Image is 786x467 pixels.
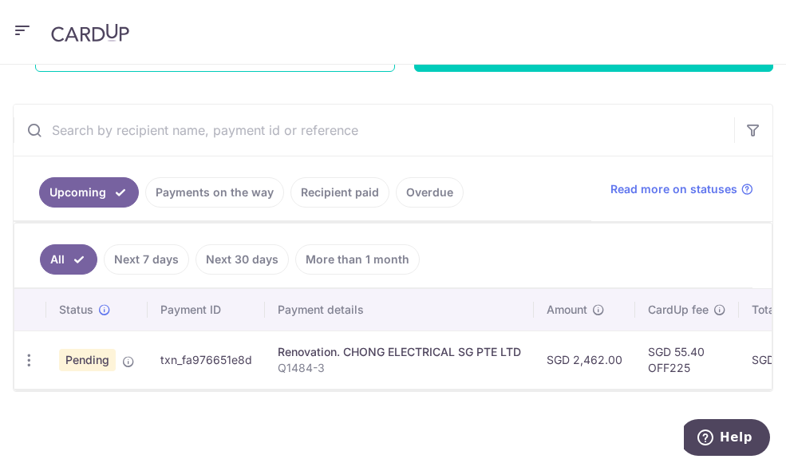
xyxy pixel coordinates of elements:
img: CardUp [51,23,129,42]
td: SGD 55.40 OFF225 [635,330,739,389]
th: Payment ID [148,289,265,330]
a: Next 30 days [196,244,289,275]
a: Upcoming [39,177,139,208]
span: Amount [547,302,587,318]
div: Renovation. CHONG ELECTRICAL SG PTE LTD [278,344,521,360]
a: All [40,244,97,275]
a: Overdue [396,177,464,208]
th: Payment details [265,289,534,330]
td: txn_fa976651e8d [148,330,265,389]
a: Read more on statuses [610,181,753,197]
span: Read more on statuses [610,181,737,197]
a: Recipient paid [290,177,389,208]
span: CardUp fee [648,302,709,318]
span: Status [59,302,93,318]
span: Pending [59,349,116,371]
iframe: Opens a widget where you can find more information [684,419,770,459]
a: More than 1 month [295,244,420,275]
td: SGD 2,462.00 [534,330,635,389]
a: Next 7 days [104,244,189,275]
p: Q1484-3 [278,360,521,376]
input: Search by recipient name, payment id or reference [14,105,734,156]
a: Payments on the way [145,177,284,208]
